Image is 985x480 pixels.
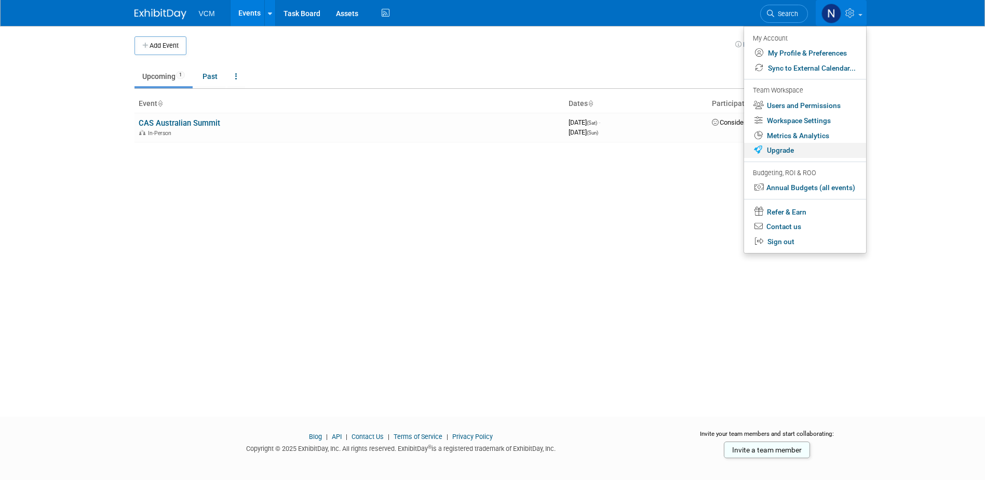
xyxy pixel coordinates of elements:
[569,118,600,126] span: [DATE]
[564,95,708,113] th: Dates
[708,95,851,113] th: Participation
[744,143,866,158] a: Upgrade
[352,433,384,441] a: Contact Us
[134,442,668,454] div: Copyright © 2025 ExhibitDay, Inc. All rights reserved. ExhibitDay is a registered trademark of Ex...
[744,61,866,76] a: Sync to External Calendar...
[744,113,866,128] a: Workspace Settings
[683,430,851,445] div: Invite your team members and start collaborating:
[195,66,225,86] a: Past
[735,41,851,48] a: How to sync to an external calendar...
[323,433,330,441] span: |
[309,433,322,441] a: Blog
[176,71,185,79] span: 1
[744,204,866,220] a: Refer & Earn
[712,118,754,126] span: Considering
[744,128,866,143] a: Metrics & Analytics
[452,433,493,441] a: Privacy Policy
[199,9,215,18] span: VCM
[599,118,600,126] span: -
[753,32,856,44] div: My Account
[760,5,808,23] a: Search
[157,99,163,108] a: Sort by Event Name
[744,46,866,61] a: My Profile & Preferences
[428,444,431,450] sup: ®
[744,219,866,234] a: Contact us
[588,99,593,108] a: Sort by Start Date
[744,234,866,249] a: Sign out
[774,10,798,18] span: Search
[394,433,442,441] a: Terms of Service
[385,433,392,441] span: |
[724,442,810,458] a: Invite a team member
[587,130,598,136] span: (Sun)
[744,180,866,195] a: Annual Budgets (all events)
[569,128,598,136] span: [DATE]
[134,9,186,19] img: ExhibitDay
[343,433,350,441] span: |
[821,4,841,23] img: N Williams
[753,85,856,97] div: Team Workspace
[444,433,451,441] span: |
[139,118,220,128] a: CAS Australian Summit
[587,120,597,126] span: (Sat)
[148,130,174,137] span: In-Person
[134,36,186,55] button: Add Event
[134,66,193,86] a: Upcoming1
[744,98,866,113] a: Users and Permissions
[134,95,564,113] th: Event
[753,168,856,179] div: Budgeting, ROI & ROO
[332,433,342,441] a: API
[139,130,145,135] img: In-Person Event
